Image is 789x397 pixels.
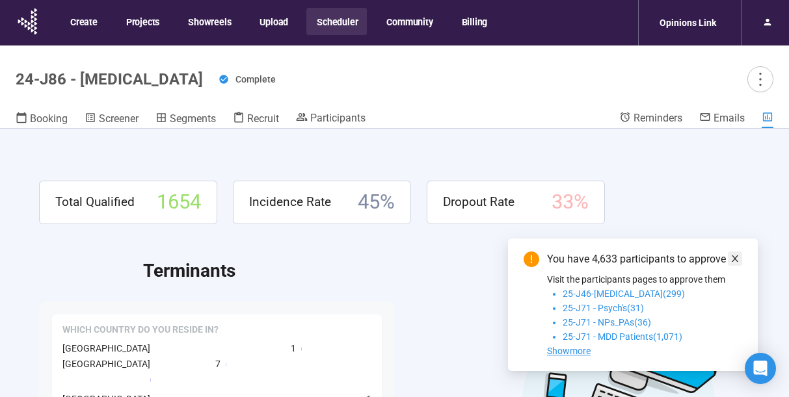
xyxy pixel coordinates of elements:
span: 25-J46-[MEDICAL_DATA](299) [563,288,685,299]
button: Projects [116,8,168,35]
span: 25-J71 - NPs_PAs(36) [563,317,651,327]
div: You have 4,633 participants to approve [547,251,742,267]
button: Scheduler [306,8,367,35]
button: Upload [249,8,297,35]
a: Segments [155,111,216,128]
button: Community [376,8,442,35]
button: Billing [451,8,497,35]
a: Screener [85,111,139,128]
a: Booking [16,111,68,128]
span: Total Qualified [55,192,135,212]
span: Incidence Rate [249,192,331,212]
button: Create [60,8,107,35]
span: 45 % [358,186,395,218]
span: Segments [170,112,216,125]
span: [GEOGRAPHIC_DATA] [62,359,150,369]
span: 33 % [552,186,589,218]
button: more [747,66,773,92]
span: 1654 [157,186,201,218]
span: Screener [99,112,139,125]
span: exclamation-circle [524,251,539,267]
h2: Terminants [143,257,750,285]
span: Showmore [547,346,591,356]
span: [GEOGRAPHIC_DATA] [62,343,150,353]
span: 1 [291,341,296,355]
a: Recruit [233,111,279,128]
button: Showreels [178,8,240,35]
span: Recruit [247,112,279,125]
span: Which country do you reside in? [62,324,219,337]
div: Opinions Link [652,10,724,35]
a: Emails [699,111,745,127]
p: Visit the participants pages to approve them [547,272,742,287]
span: Participants [310,112,366,124]
span: 25-J71 - Psych's(31) [563,303,644,313]
span: more [751,70,769,88]
span: Emails [714,112,745,124]
span: 25-J71 - MDD Patients(1,071) [563,331,682,342]
span: Complete [235,74,276,84]
h1: 24-J86 - [MEDICAL_DATA] [16,70,203,88]
span: close [730,254,740,263]
span: Dropout Rate [443,192,515,212]
div: Open Intercom Messenger [745,353,776,384]
span: Reminders [634,112,682,124]
a: Reminders [619,111,682,127]
span: Booking [30,112,68,125]
a: Participants [296,111,366,127]
span: 7 [215,357,221,371]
